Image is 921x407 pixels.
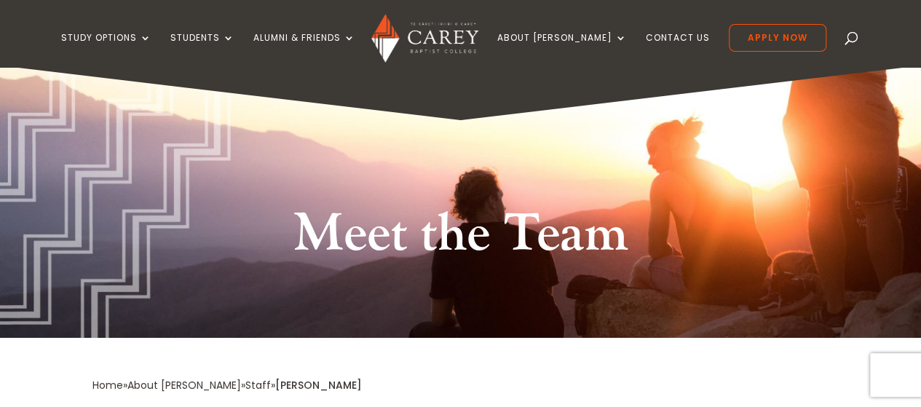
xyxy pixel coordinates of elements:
[275,376,362,395] div: [PERSON_NAME]
[127,378,241,392] a: About [PERSON_NAME]
[245,378,271,392] a: Staff
[92,378,123,392] a: Home
[268,200,654,276] h1: Meet the Team
[61,33,151,67] a: Study Options
[646,33,710,67] a: Contact Us
[729,24,826,52] a: Apply Now
[497,33,627,67] a: About [PERSON_NAME]
[170,33,234,67] a: Students
[92,376,275,395] div: » » »
[253,33,355,67] a: Alumni & Friends
[371,14,478,63] img: Carey Baptist College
